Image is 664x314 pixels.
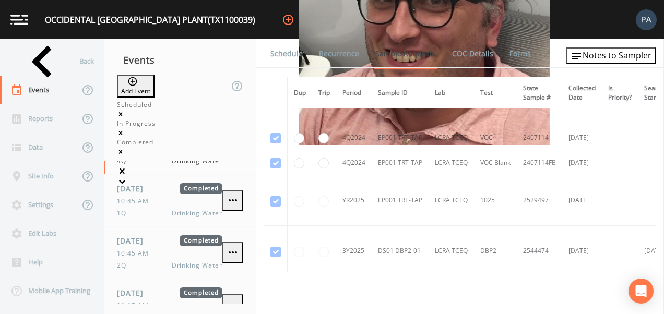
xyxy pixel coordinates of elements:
td: EP001 TRT-TAP [372,125,429,150]
div: Open Intercom Messenger [629,279,654,304]
a: COC Details [450,39,495,68]
td: [DATE] [562,226,602,276]
th: Collected Date [562,77,602,109]
span: 10:45 AM [117,249,155,258]
span: 4Q [117,156,133,166]
td: 2529497 [517,175,562,226]
td: 2544474 [517,226,562,276]
td: EP001 TRT-TAP [372,175,429,226]
a: [DATE]Completed10:45 AM1QDrinking Water [104,175,256,227]
img: logo [10,15,28,25]
div: Remove Scheduled [117,110,243,119]
div: Remove In Progress [117,128,243,138]
a: Sample Requests [374,39,437,69]
td: EP001 TRT-TAP [372,150,429,175]
td: 4Q2024 [336,125,372,150]
td: [DATE] [562,175,602,226]
td: 2407114 [517,125,562,150]
img: b17d2fe1905336b00f7c80abca93f3e1 [636,9,657,30]
div: Scheduled [117,100,243,110]
span: Drinking Water [172,261,222,270]
td: 3Y2025 [336,226,372,276]
span: [DATE] [117,183,151,194]
div: Remove Completed [117,147,243,156]
span: Completed [180,235,222,246]
td: DBP2 [474,226,517,276]
a: Schedule [269,39,304,68]
span: 11:15 AM [117,301,155,310]
td: LCRA TCEQ [429,226,474,276]
th: Lab [429,77,474,109]
span: Completed [180,287,222,298]
span: Notes to Sampler [583,50,651,61]
td: 2407114FB [517,150,562,175]
th: Dup [288,77,313,109]
td: 4Q2024 [336,150,372,175]
button: Add Event [117,75,155,98]
th: Test [474,77,517,109]
td: VOC [474,125,517,150]
span: 1Q [117,209,133,218]
span: 10:45 AM [117,197,155,206]
a: Recurrence [317,39,361,68]
td: LCRA TCEQ [429,150,474,175]
th: Period [336,77,372,109]
td: YR2025 [336,175,372,226]
th: Trip [312,77,336,109]
th: State Sample # [517,77,562,109]
span: Completed [180,183,222,194]
button: Notes to Sampler [566,47,656,64]
div: Completed [117,138,243,147]
td: LCRA TCEQ [429,125,474,150]
td: [DATE] [562,125,602,150]
td: 1025 [474,175,517,226]
td: DS01 DBP2-01 [372,226,429,276]
a: [DATE]Completed10:45 AM2QDrinking Water [104,227,256,279]
th: Is Priority? [602,77,638,109]
td: LCRA TCEQ [429,175,474,226]
td: VOC Blank [474,150,517,175]
div: Events [104,47,256,73]
a: Forms [508,39,532,68]
span: 2Q [117,261,133,270]
div: OCCIDENTAL [GEOGRAPHIC_DATA] PLANT (TX1100039) [45,14,255,26]
span: Drinking Water [172,156,222,166]
span: [DATE] [117,235,151,246]
td: [DATE] [562,150,602,175]
div: In Progress [117,119,243,128]
span: Drinking Water [172,209,222,218]
span: [DATE] [117,287,151,298]
th: Sample ID [372,77,429,109]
